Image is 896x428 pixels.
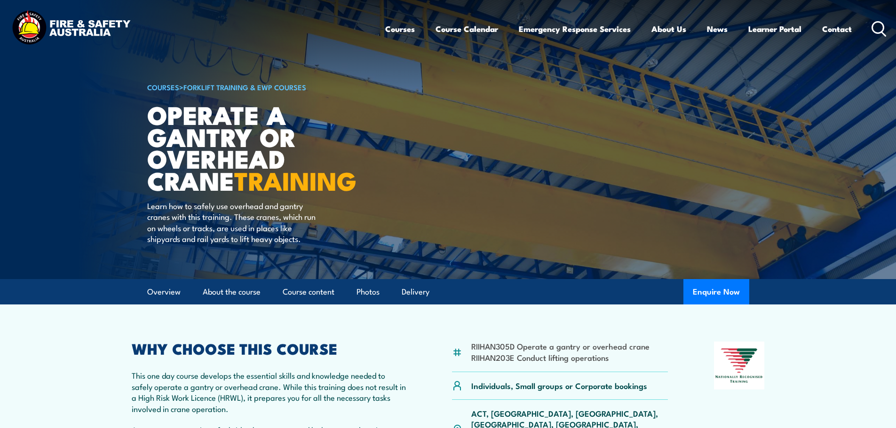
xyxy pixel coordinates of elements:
[402,280,429,304] a: Delivery
[147,280,181,304] a: Overview
[471,341,650,351] li: RIIHAN305D Operate a gantry or overhead crane
[683,279,749,304] button: Enquire Now
[132,342,406,355] h2: WHY CHOOSE THIS COURSE
[471,352,650,363] li: RIIHAN203E Conduct lifting operations
[651,16,686,41] a: About Us
[822,16,852,41] a: Contact
[471,380,647,391] p: Individuals, Small groups or Corporate bookings
[203,280,261,304] a: About the course
[147,200,319,244] p: Learn how to safely use overhead and gantry cranes with this training. These cranes, which run on...
[714,342,765,389] img: Nationally Recognised Training logo.
[132,370,406,414] p: This one day course develops the essential skills and knowledge needed to safely operate a gantry...
[147,81,380,93] h6: >
[234,160,357,199] strong: TRAINING
[707,16,728,41] a: News
[183,82,306,92] a: Forklift Training & EWP Courses
[748,16,801,41] a: Learner Portal
[357,280,380,304] a: Photos
[436,16,498,41] a: Course Calendar
[385,16,415,41] a: Courses
[283,280,334,304] a: Course content
[519,16,631,41] a: Emergency Response Services
[147,103,380,191] h1: Operate a Gantry or Overhead Crane
[147,82,179,92] a: COURSES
